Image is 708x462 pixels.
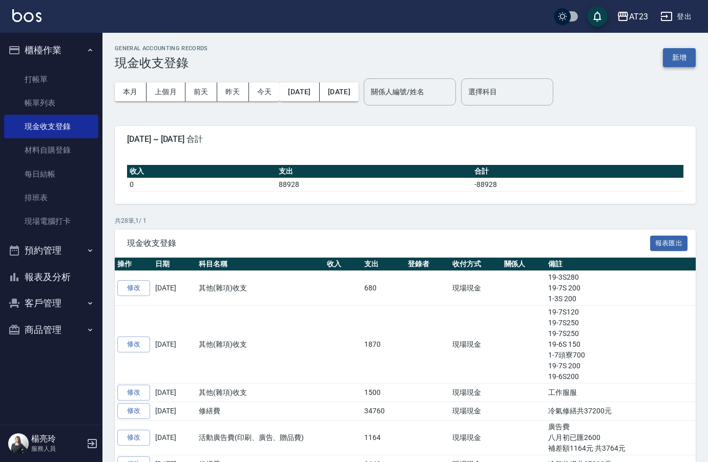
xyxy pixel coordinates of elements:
td: 修繕費 [196,402,324,421]
th: 關係人 [502,258,546,271]
a: 報表匯出 [650,238,688,247]
button: [DATE] [280,82,319,101]
a: 現金收支登錄 [4,115,98,138]
th: 操作 [115,258,153,271]
td: [DATE] [153,271,196,306]
td: 活動廣告費(印刷、廣告、贈品費) [196,420,324,455]
button: 商品管理 [4,317,98,343]
button: AT23 [613,6,652,27]
button: 報表匯出 [650,236,688,251]
a: 排班表 [4,186,98,209]
td: 現場現金 [450,402,502,421]
a: 新增 [663,52,696,62]
button: 前天 [185,82,217,101]
td: 1870 [362,306,405,384]
td: [DATE] [153,420,196,455]
a: 修改 [117,280,150,296]
th: 收付方式 [450,258,502,271]
h2: GENERAL ACCOUNTING RECORDS [115,45,208,52]
a: 帳單列表 [4,91,98,115]
a: 修改 [117,337,150,352]
a: 修改 [117,430,150,446]
button: 登出 [656,7,696,26]
p: 服務人員 [31,444,84,453]
td: 其他(雜項)收支 [196,306,324,384]
button: 報表及分析 [4,264,98,290]
button: 客戶管理 [4,290,98,317]
td: 現場現金 [450,420,502,455]
div: AT23 [629,10,648,23]
td: [DATE] [153,384,196,402]
td: 88928 [276,178,472,191]
span: 現金收支登錄 [127,238,650,248]
th: 科目名稱 [196,258,324,271]
button: 上個月 [147,82,185,101]
td: [DATE] [153,402,196,421]
p: 共 28 筆, 1 / 1 [115,216,696,225]
td: 其他(雜項)收支 [196,271,324,306]
th: 支出 [276,165,472,178]
h5: 楊亮玲 [31,434,84,444]
td: 現場現金 [450,306,502,384]
td: 1500 [362,384,405,402]
td: 680 [362,271,405,306]
th: 支出 [362,258,405,271]
button: 預約管理 [4,237,98,264]
td: -88928 [472,178,683,191]
td: 現場現金 [450,271,502,306]
button: save [587,6,608,27]
th: 登錄者 [405,258,450,271]
th: 收入 [127,165,276,178]
button: 今天 [249,82,280,101]
td: 34760 [362,402,405,421]
h3: 現金收支登錄 [115,56,208,70]
button: 新增 [663,48,696,67]
span: [DATE] ~ [DATE] 合計 [127,134,683,144]
a: 材料自購登錄 [4,138,98,162]
button: 櫃檯作業 [4,37,98,64]
img: Person [8,433,29,454]
td: 現場現金 [450,384,502,402]
td: 0 [127,178,276,191]
th: 日期 [153,258,196,271]
button: 昨天 [217,82,249,101]
button: 本月 [115,82,147,101]
td: 1164 [362,420,405,455]
th: 收入 [324,258,362,271]
a: 打帳單 [4,68,98,91]
button: [DATE] [320,82,359,101]
td: [DATE] [153,306,196,384]
td: 其他(雜項)收支 [196,384,324,402]
a: 修改 [117,403,150,419]
th: 合計 [472,165,683,178]
img: Logo [12,9,41,22]
a: 現場電腦打卡 [4,209,98,233]
a: 每日結帳 [4,162,98,186]
a: 修改 [117,385,150,401]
